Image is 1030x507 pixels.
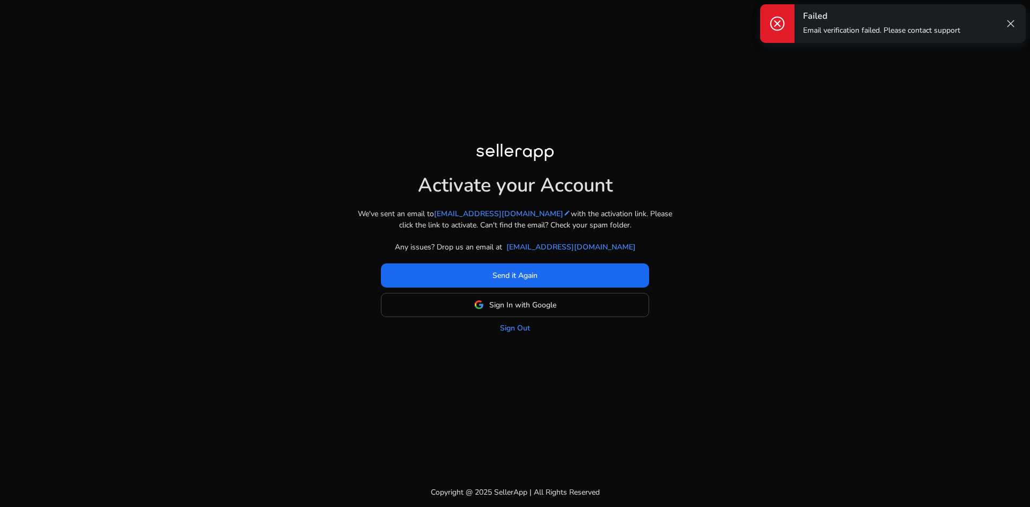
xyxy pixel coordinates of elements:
[395,241,502,253] p: Any issues? Drop us an email at
[500,322,530,334] a: Sign Out
[492,270,538,281] span: Send it Again
[769,15,786,32] span: cancel
[506,241,636,253] a: [EMAIL_ADDRESS][DOMAIN_NAME]
[563,209,571,217] mat-icon: edit
[489,299,556,311] span: Sign In with Google
[474,300,484,310] img: google-logo.svg
[418,165,613,197] h1: Activate your Account
[803,25,960,36] p: Email verification failed. Please contact support
[1004,17,1017,30] span: close
[381,263,649,288] button: Send it Again
[381,293,649,317] button: Sign In with Google
[803,11,960,21] h4: Failed
[434,208,571,219] a: [EMAIL_ADDRESS][DOMAIN_NAME]
[354,208,676,231] p: We've sent an email to with the activation link. Please click the link to activate. Can't find th...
